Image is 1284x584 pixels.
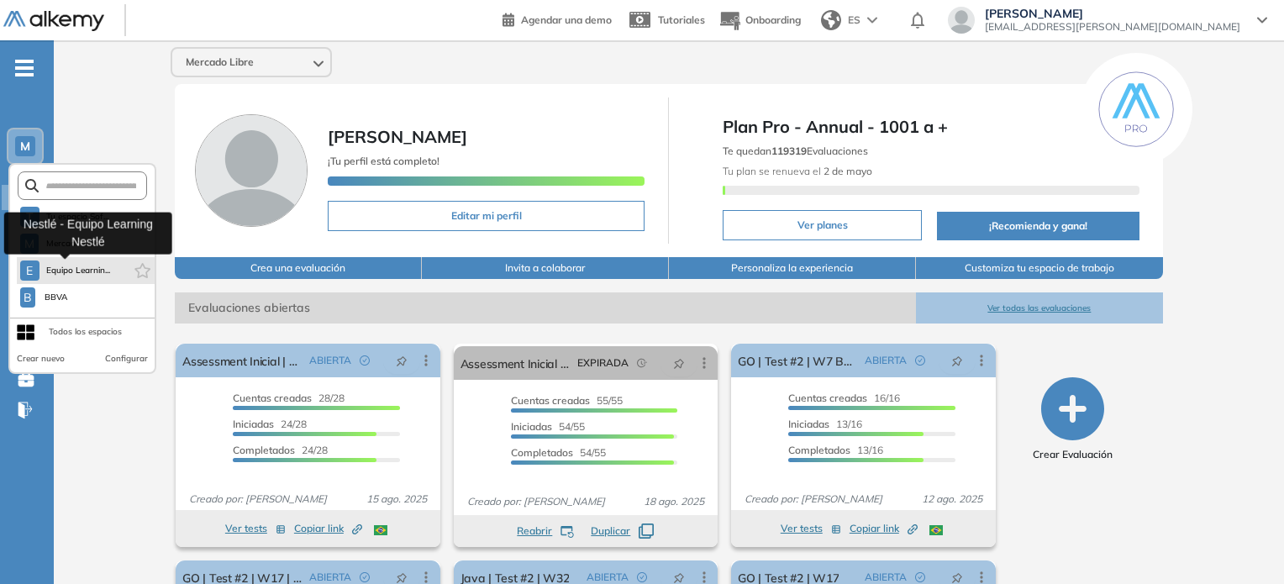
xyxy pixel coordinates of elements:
img: BRA [929,525,943,535]
span: check-circle [360,572,370,582]
span: [PERSON_NAME] [328,126,467,147]
span: E [26,264,33,277]
span: M [20,139,30,153]
span: Tu plan se renueva el [723,165,872,177]
span: ES [848,13,860,28]
span: EXPIRADA [577,355,629,371]
a: Agendar una demo [503,8,612,29]
span: Equipo Learnin... [46,264,111,277]
span: 15 ago. 2025 [360,492,434,507]
span: ABIERTA [309,353,351,368]
span: check-circle [915,572,925,582]
span: field-time [637,358,647,368]
button: Editar mi perfil [328,201,645,231]
button: Reabrir [517,523,574,539]
span: ¡Tu perfil está completo! [328,155,439,167]
span: 13/16 [788,418,862,430]
span: Tutoriales [658,13,705,26]
span: Creado por: [PERSON_NAME] [460,494,612,509]
span: Copiar link [850,521,918,536]
button: Duplicar [591,523,654,539]
div: Nestlé - Equipo Learning Nestlé [4,212,172,254]
span: pushpin [396,571,408,584]
span: Cuentas creadas [233,392,312,404]
span: Evaluaciones abiertas [175,292,916,324]
span: Plan Pro - Annual - 1001 a + [723,114,1139,139]
span: Reabrir [517,523,552,539]
b: 2 de mayo [821,165,872,177]
button: Invita a colaborar [422,257,669,279]
img: world [821,10,841,30]
span: Completados [511,446,573,459]
span: 18 ago. 2025 [637,494,711,509]
span: 16/16 [788,392,900,404]
a: Assessment Inicial | Be Data Driven CX W1 [HISP] [460,346,571,380]
span: pushpin [951,571,963,584]
span: Copiar link [294,521,362,536]
span: Cuentas creadas [511,394,590,407]
img: Foto de perfil [195,114,308,227]
button: Crear nuevo [17,352,65,366]
button: Configurar [105,352,148,366]
button: Ver todas las evaluaciones [916,292,1163,324]
span: 24/28 [233,418,307,430]
img: Logo [3,11,104,32]
span: Onboarding [745,13,801,26]
span: 54/55 [511,420,585,433]
button: pushpin [660,350,697,376]
button: Ver tests [225,518,286,539]
button: Customiza tu espacio de trabajo [916,257,1163,279]
span: Cuentas creadas [788,392,867,404]
span: BBVA [42,291,70,304]
span: check-circle [915,355,925,366]
button: Onboarding [718,3,801,39]
span: Completados [233,444,295,456]
span: 24/28 [233,444,328,456]
button: Copiar link [294,518,362,539]
span: Creado por: [PERSON_NAME] [182,492,334,507]
img: arrow [867,17,877,24]
button: Copiar link [850,518,918,539]
div: Todos los espacios [49,325,122,339]
button: ¡Recomienda y gana! [937,212,1139,240]
button: Crea una evaluación [175,257,422,279]
button: Personaliza la experiencia [669,257,916,279]
span: check-circle [360,355,370,366]
img: BRA [374,525,387,535]
span: Creado por: [PERSON_NAME] [738,492,889,507]
span: pushpin [673,356,685,370]
span: Iniciadas [233,418,274,430]
span: pushpin [673,571,685,584]
span: check-circle [637,572,647,582]
span: Te quedan Evaluaciones [723,145,868,157]
a: GO | Test #2 | W7 BR V2 [738,344,857,377]
span: 28/28 [233,392,345,404]
i: - [15,66,34,70]
iframe: Chat Widget [982,390,1284,584]
span: Completados [788,444,850,456]
b: 119319 [771,145,807,157]
span: Iniciadas [788,418,829,430]
span: Agendar una demo [521,13,612,26]
span: 55/55 [511,394,623,407]
span: pushpin [396,354,408,367]
span: pushpin [951,354,963,367]
span: ABIERTA [865,353,907,368]
span: B [24,291,32,304]
a: Assessment Inicial | Be Data Driven CX W1 [PORT] [182,344,302,377]
button: Ver planes [723,210,922,240]
button: pushpin [939,347,976,374]
span: 12 ago. 2025 [915,492,989,507]
button: pushpin [383,347,420,374]
span: [PERSON_NAME] [985,7,1240,20]
button: Crear Evaluación [1033,377,1113,462]
span: Mercado Libre [186,55,254,69]
button: Ver tests [781,518,841,539]
span: 13/16 [788,444,883,456]
span: [EMAIL_ADDRESS][PERSON_NAME][DOMAIN_NAME] [985,20,1240,34]
span: Duplicar [591,523,630,539]
span: 54/55 [511,446,606,459]
div: Widget de chat [982,390,1284,584]
span: Iniciadas [511,420,552,433]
